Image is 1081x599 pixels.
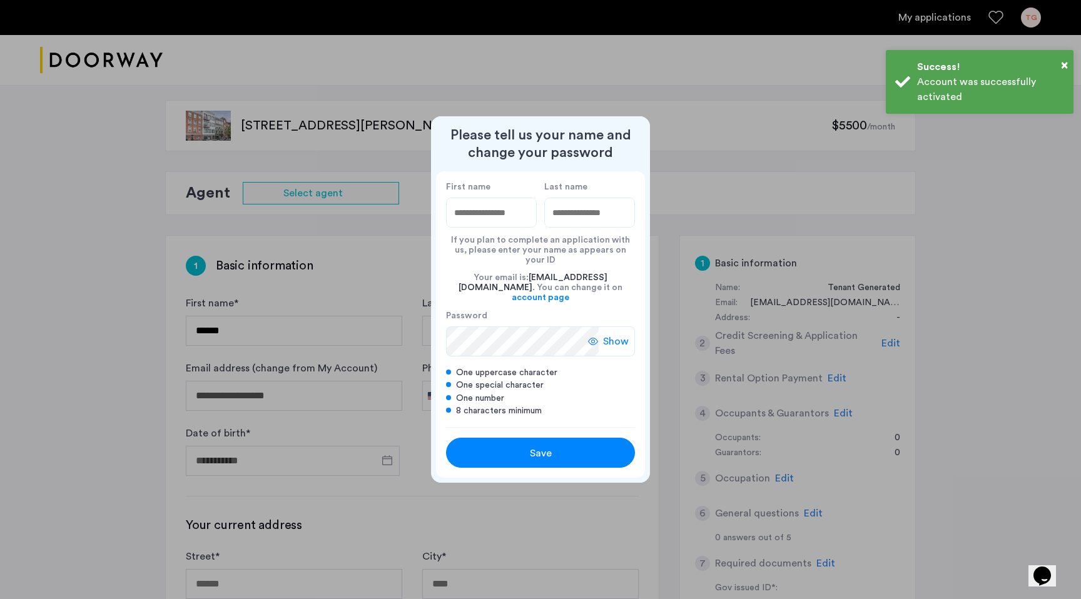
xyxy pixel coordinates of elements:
span: [EMAIL_ADDRESS][DOMAIN_NAME] [459,273,607,292]
div: Your email is: . You can change it on [446,265,635,310]
div: 8 characters minimum [446,405,635,417]
label: Last name [544,181,635,193]
div: One number [446,392,635,405]
h2: Please tell us your name and change your password [436,126,645,161]
div: Success! [917,59,1064,74]
label: First name [446,181,537,193]
div: One special character [446,379,635,391]
label: Password [446,310,599,321]
div: One uppercase character [446,366,635,379]
span: Save [530,446,552,461]
div: Account was successfully activated [917,74,1064,104]
a: account page [512,293,569,303]
span: × [1061,59,1068,71]
span: Show [603,334,629,349]
div: If you plan to complete an application with us, please enter your name as appears on your ID [446,228,635,265]
iframe: chat widget [1028,549,1068,586]
button: Close [1061,56,1068,74]
button: button [446,438,635,468]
